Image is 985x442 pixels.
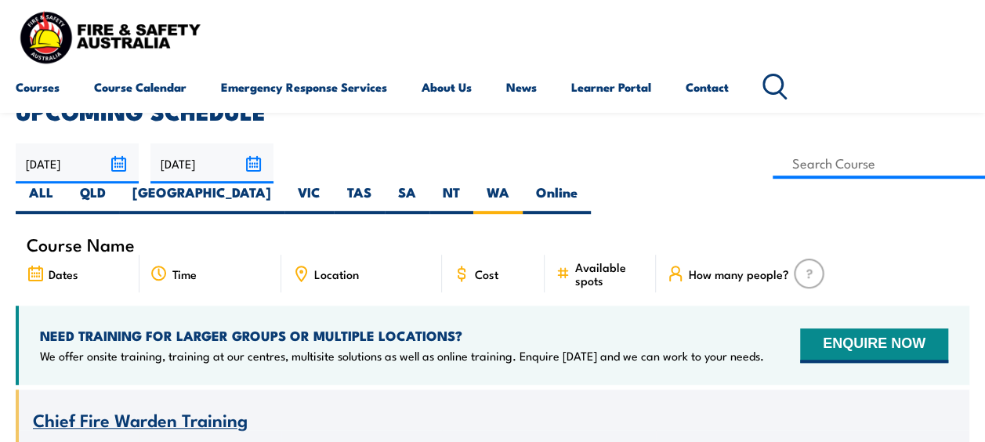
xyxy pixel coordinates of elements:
span: Chief Fire Warden Training [33,406,248,433]
a: News [506,68,537,106]
label: QLD [67,183,119,214]
label: TAS [334,183,385,214]
input: To date [150,143,273,183]
input: From date [16,143,139,183]
a: Chief Fire Warden Training [33,411,248,430]
span: Time [172,267,197,281]
span: Available spots [575,260,645,287]
h4: NEED TRAINING FOR LARGER GROUPS OR MULTIPLE LOCATIONS? [40,327,764,344]
span: Cost [475,267,498,281]
span: How many people? [689,267,789,281]
a: Courses [16,68,60,106]
a: Course Calendar [94,68,186,106]
label: Online [523,183,591,214]
span: Dates [49,267,78,281]
a: Emergency Response Services [221,68,387,106]
a: Learner Portal [571,68,651,106]
label: SA [385,183,429,214]
label: WA [473,183,523,214]
span: Location [314,267,359,281]
input: Search Course [773,148,985,179]
button: ENQUIRE NOW [800,328,948,363]
label: ALL [16,183,67,214]
label: NT [429,183,473,214]
label: [GEOGRAPHIC_DATA] [119,183,284,214]
p: We offer onsite training, training at our centres, multisite solutions as well as online training... [40,348,764,364]
h2: UPCOMING SCHEDULE [16,100,969,121]
a: About Us [422,68,472,106]
span: Course Name [27,237,135,251]
a: Contact [686,68,729,106]
label: VIC [284,183,334,214]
